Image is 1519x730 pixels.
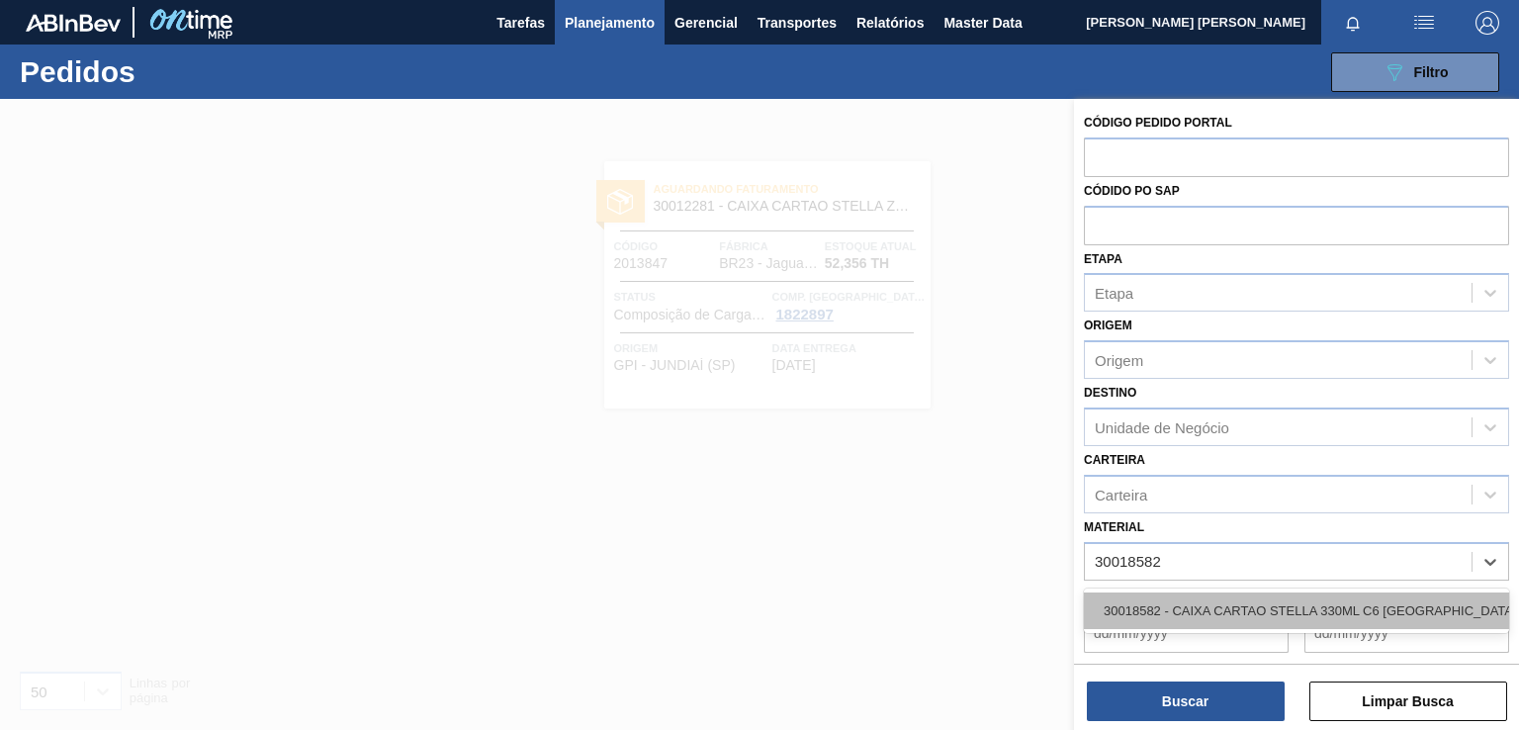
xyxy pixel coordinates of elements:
[1475,11,1499,35] img: Logout
[1084,184,1180,198] label: Códido PO SAP
[1304,613,1509,653] input: dd/mm/yyyy
[1084,319,1132,332] label: Origem
[674,11,738,35] span: Gerencial
[856,11,924,35] span: Relatórios
[1084,453,1145,467] label: Carteira
[1331,52,1499,92] button: Filtro
[1084,613,1289,653] input: dd/mm/yyyy
[26,14,121,32] img: TNhmsLtSVTkK8tSr43FrP2fwEKptu5GPRR3wAAAABJRU5ErkJggg==
[1084,386,1136,400] label: Destino
[1084,593,1509,629] div: 30018582 - CAIXA CARTAO STELLA 330ML C6 [GEOGRAPHIC_DATA]
[1084,520,1144,534] label: Material
[1095,418,1229,435] div: Unidade de Negócio
[1084,658,1289,686] label: Hora entrega de
[1095,486,1147,502] div: Carteira
[1095,352,1143,369] div: Origem
[1084,252,1122,266] label: Etapa
[1095,285,1133,302] div: Etapa
[1412,11,1436,35] img: userActions
[565,11,655,35] span: Planejamento
[1084,116,1232,130] label: Código Pedido Portal
[758,11,837,35] span: Transportes
[1414,64,1449,80] span: Filtro
[1321,9,1385,37] button: Notificações
[20,60,304,83] h1: Pedidos
[496,11,545,35] span: Tarefas
[943,11,1022,35] span: Master Data
[1304,658,1509,686] label: Hora entrega até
